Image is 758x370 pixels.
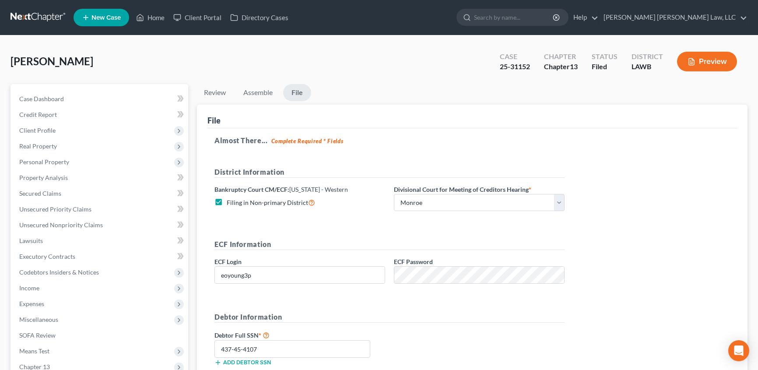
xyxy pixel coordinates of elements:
span: New Case [91,14,121,21]
span: Personal Property [19,158,69,166]
span: SOFA Review [19,331,56,339]
a: Unsecured Nonpriority Claims [12,217,188,233]
span: Case Dashboard [19,95,64,102]
h5: ECF Information [214,239,565,250]
a: SOFA Review [12,328,188,343]
span: Secured Claims [19,190,61,197]
a: Client Portal [169,10,226,25]
div: Case [500,52,530,62]
a: File [283,84,311,101]
div: Filed [592,62,618,72]
label: Bankruptcy Court CM/ECF: [214,185,348,194]
a: Secured Claims [12,186,188,201]
a: Assemble [236,84,280,101]
a: [PERSON_NAME] [PERSON_NAME] Law, LLC [599,10,747,25]
a: Credit Report [12,107,188,123]
div: District [632,52,663,62]
span: Expenses [19,300,44,307]
span: Filing in Non-primary District [227,199,308,206]
span: Property Analysis [19,174,68,181]
div: Status [592,52,618,62]
span: Unsecured Priority Claims [19,205,91,213]
a: Home [132,10,169,25]
span: Real Property [19,142,57,150]
span: Credit Report [19,111,57,118]
span: Client Profile [19,127,56,134]
div: File [207,115,221,126]
a: Help [569,10,598,25]
span: Unsecured Nonpriority Claims [19,221,103,229]
div: Chapter [544,52,578,62]
span: Miscellaneous [19,316,58,323]
button: Add debtor SSN [214,359,271,366]
span: Means Test [19,347,49,355]
a: Review [197,84,233,101]
h5: Almost There... [214,135,730,146]
span: Lawsuits [19,237,43,244]
a: Lawsuits [12,233,188,249]
a: Directory Cases [226,10,293,25]
label: Divisional Court for Meeting of Creditors Hearing [394,185,531,194]
div: Chapter [544,62,578,72]
div: 25-31152 [500,62,530,72]
label: ECF Password [394,257,433,266]
input: Enter ECF Login... [215,267,385,283]
span: Executory Contracts [19,253,75,260]
input: XXX-XX-XXXX [214,340,370,358]
a: Property Analysis [12,170,188,186]
span: 13 [570,62,578,70]
h5: Debtor Information [214,312,565,323]
a: Case Dashboard [12,91,188,107]
div: LAWB [632,62,663,72]
label: ECF Login [214,257,242,266]
span: Codebtors Insiders & Notices [19,268,99,276]
input: Search by name... [474,9,554,25]
h5: District Information [214,167,565,178]
label: Debtor Full SSN [210,330,390,340]
a: Executory Contracts [12,249,188,264]
span: [PERSON_NAME] [11,55,93,67]
span: [US_STATE] - Western [289,186,348,193]
strong: Complete Required * Fields [271,137,344,144]
a: Unsecured Priority Claims [12,201,188,217]
span: Income [19,284,39,292]
div: Open Intercom Messenger [728,340,749,361]
button: Preview [677,52,737,71]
